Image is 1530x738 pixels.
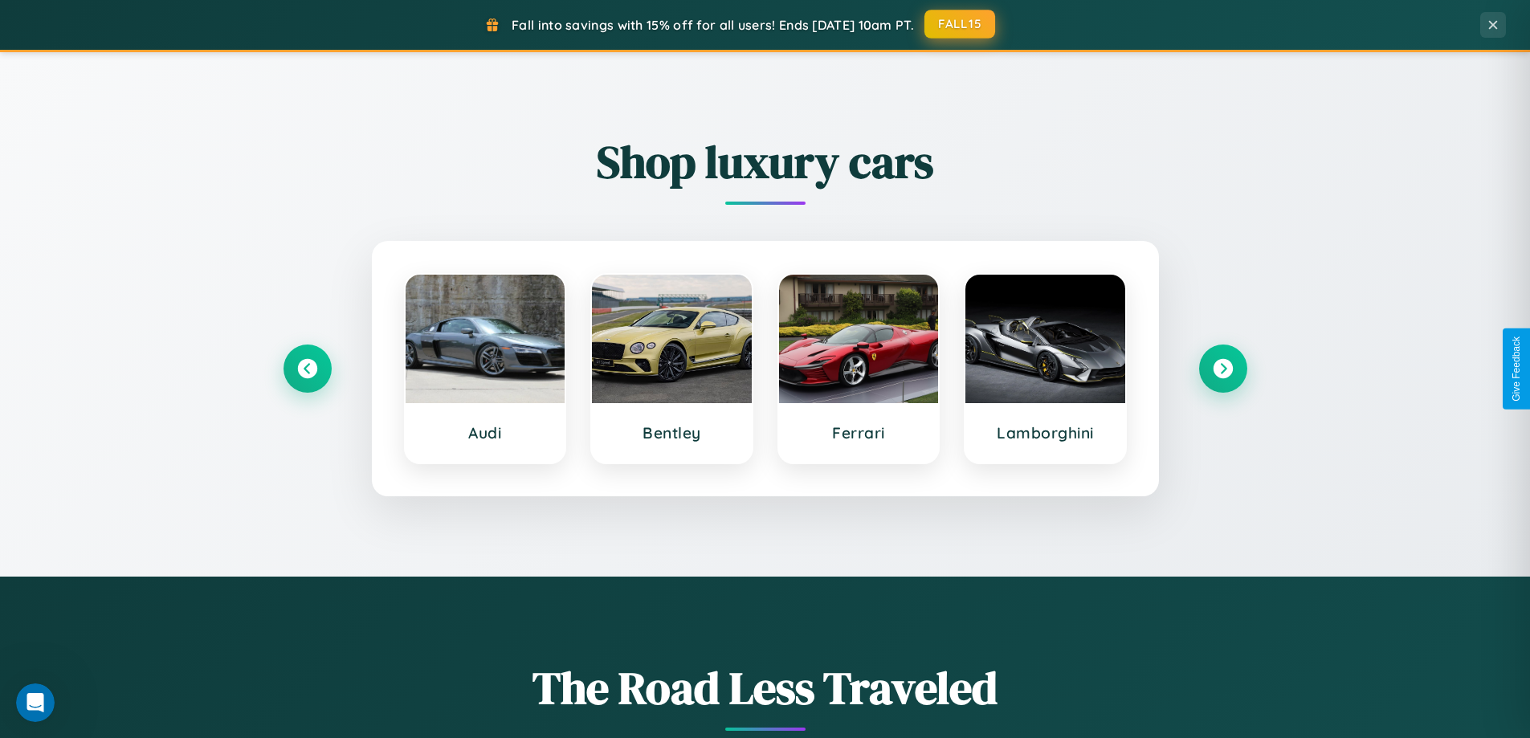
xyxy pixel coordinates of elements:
[284,657,1247,719] h1: The Road Less Traveled
[795,423,923,442] h3: Ferrari
[608,423,736,442] h3: Bentley
[284,131,1247,193] h2: Shop luxury cars
[422,423,549,442] h3: Audi
[1511,336,1522,402] div: Give Feedback
[981,423,1109,442] h3: Lamborghini
[924,10,995,39] button: FALL15
[16,683,55,722] iframe: Intercom live chat
[512,17,914,33] span: Fall into savings with 15% off for all users! Ends [DATE] 10am PT.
